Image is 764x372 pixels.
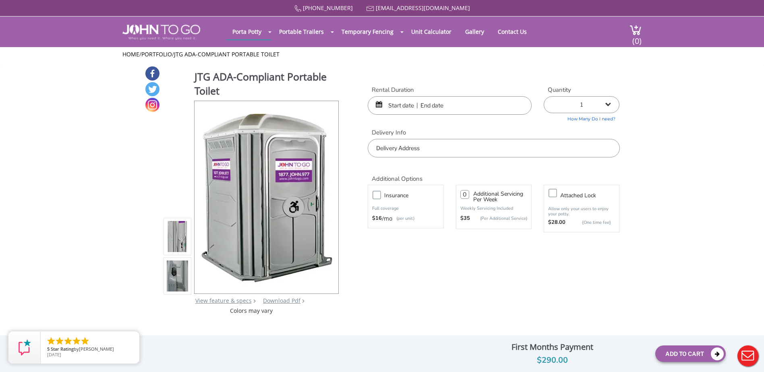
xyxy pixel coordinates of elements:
a: View feature & specs [195,297,252,304]
span: Star Rating [51,346,74,352]
h1: JTG ADA-Compliant Portable Toilet [195,70,340,100]
input: Start date | End date [368,96,532,115]
img: chevron.png [302,299,304,303]
a: Twitter [145,82,159,96]
strong: $35 [460,215,470,223]
span: by [47,347,133,352]
p: Allow only your users to enjoy your potty. [548,206,615,217]
span: [DATE] [47,351,61,358]
img: Mail [366,6,374,11]
div: First Months Payment [455,340,649,354]
img: Call [294,5,301,12]
span: 5 [47,346,50,352]
input: Delivery Address [368,139,619,157]
a: Download Pdf [263,297,300,304]
li:  [55,336,64,346]
a: Portable Trailers [273,24,330,39]
img: JOHN to go [122,25,200,40]
strong: $28.00 [548,219,565,227]
h2: Additional Options [368,165,619,183]
a: Gallery [459,24,490,39]
label: Delivery Info [368,128,619,137]
img: Product [200,101,333,291]
a: [EMAIL_ADDRESS][DOMAIN_NAME] [376,4,470,12]
img: Product [167,142,188,331]
li:  [72,336,81,346]
p: {One time fee} [569,219,611,227]
div: /mo [372,215,439,223]
p: Full coverage [372,205,439,213]
a: Instagram [145,98,159,112]
a: How Many Do I need? [544,113,619,122]
a: Home [122,50,139,58]
h3: Attached lock [560,190,623,200]
button: Add To Cart [655,345,726,362]
img: cart a [629,25,642,35]
a: Porta Potty [226,24,267,39]
li:  [46,336,56,346]
a: Contact Us [492,24,533,39]
ul: / / [122,50,642,58]
p: (Per Additional Service) [470,215,527,221]
img: Review Rating [17,339,33,355]
p: Weekly Servicing Included [460,205,527,211]
img: Product [167,181,188,371]
a: Temporary Fencing [335,24,400,39]
label: Rental Duration [368,86,532,94]
a: Portfolio [141,50,172,58]
a: [PHONE_NUMBER] [303,4,353,12]
li:  [63,336,73,346]
input: 0 [460,190,469,199]
a: Facebook [145,66,159,81]
span: (0) [632,29,642,46]
span: [PERSON_NAME] [79,346,114,352]
label: Quantity [544,86,619,94]
a: JTG ADA-Compliant Portable Toilet [174,50,280,58]
a: Unit Calculator [405,24,458,39]
h3: Insurance [384,190,447,200]
p: (per unit) [392,215,414,223]
button: Live Chat [732,340,764,372]
li:  [80,336,90,346]
div: Colors may vary [164,307,340,315]
h3: Additional Servicing Per Week [473,191,527,203]
img: right arrow icon [253,299,256,303]
div: $290.00 [455,354,649,367]
strong: $16 [372,215,382,223]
